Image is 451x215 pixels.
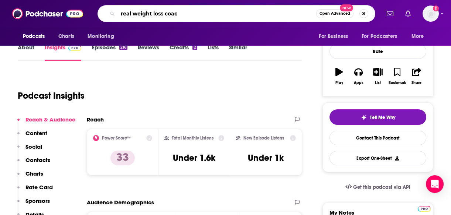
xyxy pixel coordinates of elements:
[320,12,350,15] span: Open Advanced
[18,44,34,61] a: About
[92,44,127,61] a: Episodes216
[329,63,349,89] button: Play
[329,109,426,125] button: tell me why sparkleTell Me Why
[407,63,426,89] button: Share
[17,184,53,197] button: Rate Card
[118,8,316,20] input: Search podcasts, credits, & more...
[17,170,43,184] button: Charts
[339,178,416,196] a: Get this podcast via API
[423,6,439,22] span: Logged in as megcassidy
[387,63,407,89] button: Bookmark
[433,6,439,11] svg: Add a profile image
[316,9,353,18] button: Open AdvancedNew
[243,135,284,141] h2: New Episode Listens
[25,156,50,163] p: Contacts
[423,6,439,22] button: Show profile menu
[402,7,414,20] a: Show notifications dropdown
[170,44,197,61] a: Credits2
[354,81,363,85] div: Apps
[384,7,396,20] a: Show notifications dropdown
[18,29,54,43] button: open menu
[411,81,421,85] div: Share
[229,44,247,61] a: Similar
[335,81,343,85] div: Play
[98,5,375,22] div: Search podcasts, credits, & more...
[138,44,159,61] a: Reviews
[418,206,431,212] img: Podchaser Pro
[45,44,81,61] a: InsightsPodchaser Pro
[82,29,123,43] button: open menu
[368,63,387,89] button: List
[340,4,353,11] span: New
[389,81,406,85] div: Bookmark
[102,135,131,141] h2: Power Score™
[423,6,439,22] img: User Profile
[329,44,426,59] div: Rate
[17,143,42,157] button: Social
[17,156,50,170] button: Contacts
[418,205,431,212] a: Pro website
[25,184,53,191] p: Rate Card
[314,29,357,43] button: open menu
[18,90,85,101] h1: Podcast Insights
[17,197,50,211] button: Sponsors
[362,31,397,42] span: For Podcasters
[12,7,83,21] img: Podchaser - Follow, Share and Rate Podcasts
[17,116,75,130] button: Reach & Audience
[370,114,395,120] span: Tell Me Why
[411,31,424,42] span: More
[173,152,215,163] h3: Under 1.6k
[375,81,381,85] div: List
[353,184,410,190] span: Get this podcast via API
[25,143,42,150] p: Social
[248,152,284,163] h3: Under 1k
[110,151,135,165] p: 33
[208,44,219,61] a: Lists
[25,197,50,204] p: Sponsors
[192,45,197,50] div: 2
[406,29,433,43] button: open menu
[357,29,408,43] button: open menu
[319,31,348,42] span: For Business
[119,45,127,50] div: 216
[329,151,426,165] button: Export One-Sheet
[172,135,213,141] h2: Total Monthly Listens
[87,199,154,206] h2: Audience Demographics
[426,175,444,193] div: Open Intercom Messenger
[87,116,104,123] h2: Reach
[25,116,75,123] p: Reach & Audience
[58,31,74,42] span: Charts
[25,170,43,177] p: Charts
[25,130,47,137] p: Content
[349,63,368,89] button: Apps
[329,131,426,145] a: Contact This Podcast
[68,45,81,51] img: Podchaser Pro
[361,114,367,120] img: tell me why sparkle
[17,130,47,143] button: Content
[54,29,79,43] a: Charts
[23,31,45,42] span: Podcasts
[88,31,114,42] span: Monitoring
